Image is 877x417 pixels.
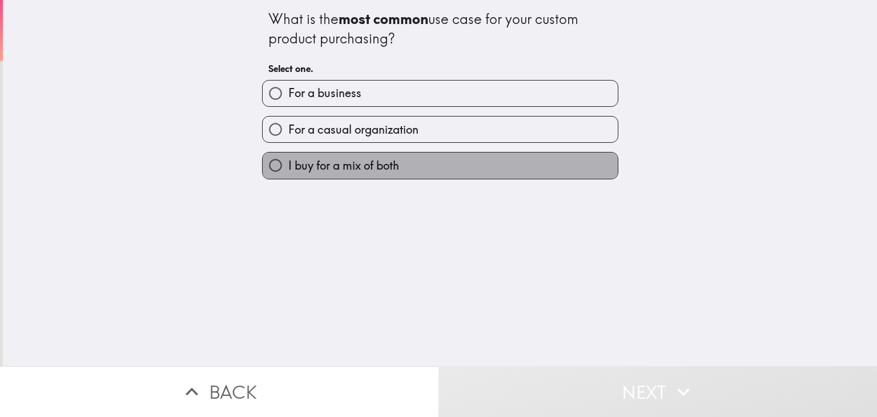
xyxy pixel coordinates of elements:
[263,117,618,142] button: For a casual organization
[339,10,428,27] b: most common
[288,122,419,138] span: For a casual organization
[438,366,877,417] button: Next
[288,85,361,101] span: For a business
[263,153,618,178] button: I buy for a mix of both
[288,158,399,174] span: I buy for a mix of both
[263,81,618,106] button: For a business
[268,10,612,48] div: What is the use case for your custom product purchasing?
[268,62,612,75] h6: Select one.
